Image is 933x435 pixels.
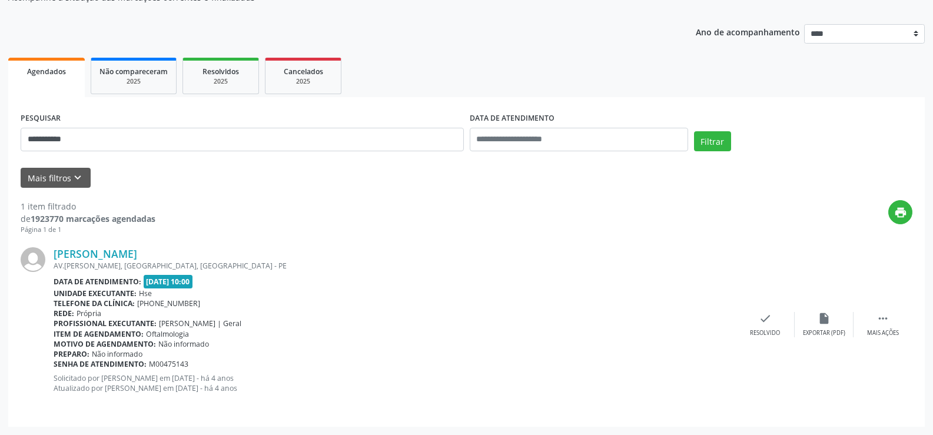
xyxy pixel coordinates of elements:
div: Mais ações [867,329,899,337]
div: 2025 [99,77,168,86]
label: DATA DE ATENDIMENTO [470,109,555,128]
b: Unidade executante: [54,288,137,298]
strong: 1923770 marcações agendadas [31,213,155,224]
i: check [759,312,772,325]
img: img [21,247,45,272]
b: Data de atendimento: [54,277,141,287]
b: Preparo: [54,349,89,359]
span: Resolvidos [202,67,239,77]
i: insert_drive_file [818,312,831,325]
span: [PHONE_NUMBER] [137,298,200,308]
div: Resolvido [750,329,780,337]
button: print [888,200,912,224]
span: Não informado [92,349,142,359]
label: PESQUISAR [21,109,61,128]
b: Motivo de agendamento: [54,339,156,349]
span: Não compareceram [99,67,168,77]
i:  [876,312,889,325]
span: [PERSON_NAME] | Geral [159,318,241,328]
b: Item de agendamento: [54,329,144,339]
span: Não informado [158,339,209,349]
i: print [894,206,907,219]
p: Ano de acompanhamento [696,24,800,39]
button: Filtrar [694,131,731,151]
span: M00475143 [149,359,188,369]
b: Senha de atendimento: [54,359,147,369]
span: Cancelados [284,67,323,77]
span: Própria [77,308,101,318]
div: 2025 [274,77,333,86]
b: Rede: [54,308,74,318]
div: Exportar (PDF) [803,329,845,337]
b: Profissional executante: [54,318,157,328]
button: Mais filtroskeyboard_arrow_down [21,168,91,188]
div: AV.[PERSON_NAME], [GEOGRAPHIC_DATA], [GEOGRAPHIC_DATA] - PE [54,261,736,271]
span: Agendados [27,67,66,77]
span: Oftalmologia [146,329,189,339]
span: Hse [139,288,152,298]
div: 2025 [191,77,250,86]
i: keyboard_arrow_down [71,171,84,184]
div: de [21,212,155,225]
b: Telefone da clínica: [54,298,135,308]
a: [PERSON_NAME] [54,247,137,260]
div: 1 item filtrado [21,200,155,212]
div: Página 1 de 1 [21,225,155,235]
span: [DATE] 10:00 [144,275,193,288]
p: Solicitado por [PERSON_NAME] em [DATE] - há 4 anos Atualizado por [PERSON_NAME] em [DATE] - há 4 ... [54,373,736,393]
